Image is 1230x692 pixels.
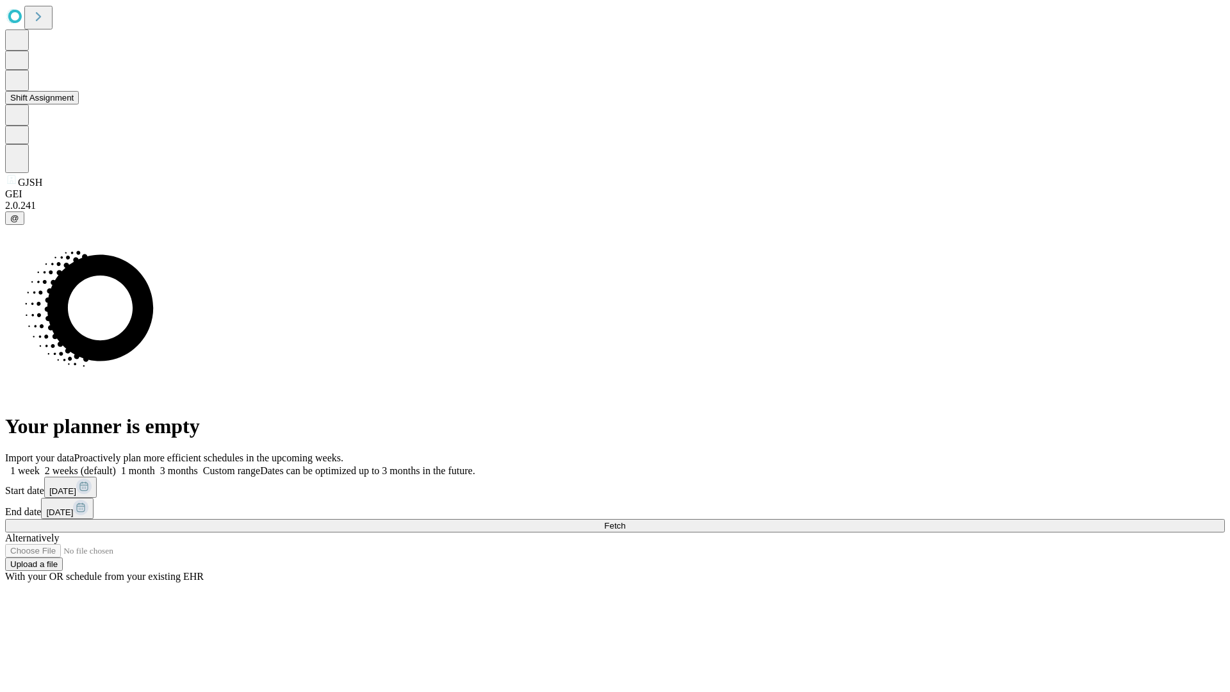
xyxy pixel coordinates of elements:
[49,486,76,496] span: [DATE]
[203,465,260,476] span: Custom range
[45,465,116,476] span: 2 weeks (default)
[18,177,42,188] span: GJSH
[121,465,155,476] span: 1 month
[10,465,40,476] span: 1 week
[5,91,79,104] button: Shift Assignment
[5,571,204,582] span: With your OR schedule from your existing EHR
[74,452,343,463] span: Proactively plan more efficient schedules in the upcoming weeks.
[160,465,198,476] span: 3 months
[5,188,1225,200] div: GEI
[604,521,625,531] span: Fetch
[5,519,1225,532] button: Fetch
[5,477,1225,498] div: Start date
[5,211,24,225] button: @
[41,498,94,519] button: [DATE]
[5,498,1225,519] div: End date
[5,557,63,571] button: Upload a file
[5,415,1225,438] h1: Your planner is empty
[46,507,73,517] span: [DATE]
[5,452,74,463] span: Import your data
[10,213,19,223] span: @
[260,465,475,476] span: Dates can be optimized up to 3 months in the future.
[5,532,59,543] span: Alternatively
[44,477,97,498] button: [DATE]
[5,200,1225,211] div: 2.0.241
